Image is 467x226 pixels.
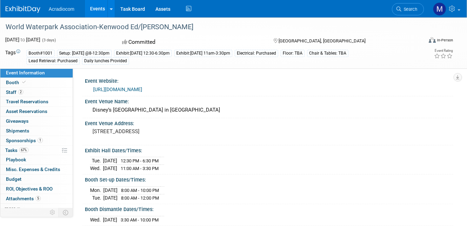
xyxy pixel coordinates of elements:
div: Event Rating [434,49,453,53]
a: Shipments [0,126,73,136]
a: Booth [0,78,73,87]
span: [DATE] [DATE] [5,37,40,42]
div: Booth Dismantle Dates/Times: [85,204,453,213]
div: Lead Retrieval: Purchased [26,57,80,65]
span: more [5,205,16,211]
a: Misc. Expenses & Credits [0,165,73,174]
div: Chair & Tables: TBA [307,50,348,57]
span: Booth [6,80,27,85]
img: ExhibitDay [6,6,40,13]
a: Playbook [0,155,73,164]
td: Mon. [90,186,103,194]
span: Asset Reservations [6,108,47,114]
td: [DATE] [103,186,118,194]
span: 2 [18,89,23,95]
div: Exhibit:[DATE] 11am-3:30pm [174,50,232,57]
span: 8:00 AM - 10:00 PM [121,188,159,193]
div: In-Person [437,38,453,43]
div: Daily lunches Provided [82,57,129,65]
span: Event Information [6,70,45,75]
span: 12:30 PM - 6:30 PM [121,158,159,163]
span: 11:00 AM - 3:30 PM [121,166,159,171]
a: [URL][DOMAIN_NAME] [93,87,142,92]
td: Wed. [90,164,103,172]
td: [DATE] [103,157,117,165]
td: Tags [5,49,20,65]
div: Electrical: Purchased [235,50,278,57]
div: World Waterpark Association-Kenwood Ed/[PERSON_NAME] [3,21,415,33]
span: Misc. Expenses & Credits [6,167,60,172]
i: Booth reservation complete [22,80,26,84]
td: Toggle Event Tabs [59,208,73,217]
td: [DATE] [103,194,118,201]
td: Tue. [90,194,103,201]
span: Staff [6,89,23,95]
span: Budget [6,176,22,182]
a: Asset Reservations [0,107,73,116]
span: (3 days) [41,38,56,42]
div: Exhibit Hall Dates/Times: [85,145,453,154]
a: Giveaways [0,116,73,126]
span: ROI, Objectives & ROO [6,186,53,192]
td: Wed. [90,216,103,223]
a: Staff2 [0,88,73,97]
div: Booth Set-up Dates/Times: [85,175,453,183]
span: 5 [35,196,41,201]
img: Format-Inperson.png [429,37,436,43]
span: Travel Reservations [6,99,48,104]
div: Exhibit:[DATE] 12:30-6:30pm [114,50,172,57]
a: Travel Reservations [0,97,73,106]
img: Mike Pascuzzi [433,2,446,16]
div: Event Website: [85,76,453,84]
span: to [19,37,26,42]
span: Shipments [6,128,29,134]
span: [GEOGRAPHIC_DATA], [GEOGRAPHIC_DATA] [279,38,365,43]
span: 67% [19,147,29,153]
a: Search [392,3,424,15]
a: Event Information [0,68,73,78]
td: Tue. [90,157,103,165]
span: Attachments [6,196,41,201]
span: 8:00 AM - 12:00 PM [121,195,159,201]
div: Setup: [DATE] @8-12:30pm [57,50,112,57]
span: Search [401,7,417,12]
div: Event Venue Address: [85,118,453,127]
span: Sponsorships [6,138,43,143]
div: Event Venue Name: [85,96,453,105]
div: Disney’s [GEOGRAPHIC_DATA] in [GEOGRAPHIC_DATA] [90,105,448,115]
span: Giveaways [6,118,29,124]
a: more [0,204,73,213]
div: Floor: TBA [281,50,305,57]
a: Sponsorships1 [0,136,73,145]
a: Budget [0,175,73,184]
div: Event Format [387,36,453,47]
div: Booth#1001 [26,50,55,57]
td: [DATE] [103,216,117,223]
div: Committed [120,36,262,48]
a: ROI, Objectives & ROO [0,184,73,194]
a: Attachments5 [0,194,73,203]
pre: [STREET_ADDRESS] [92,128,231,135]
td: [DATE] [103,164,117,172]
span: 3:30 AM - 10:00 PM [121,217,159,223]
span: Acradiocom [49,6,74,12]
span: 1 [38,138,43,143]
span: Tasks [5,147,29,153]
td: Personalize Event Tab Strip [47,208,59,217]
span: Playbook [6,157,26,162]
a: Tasks67% [0,146,73,155]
